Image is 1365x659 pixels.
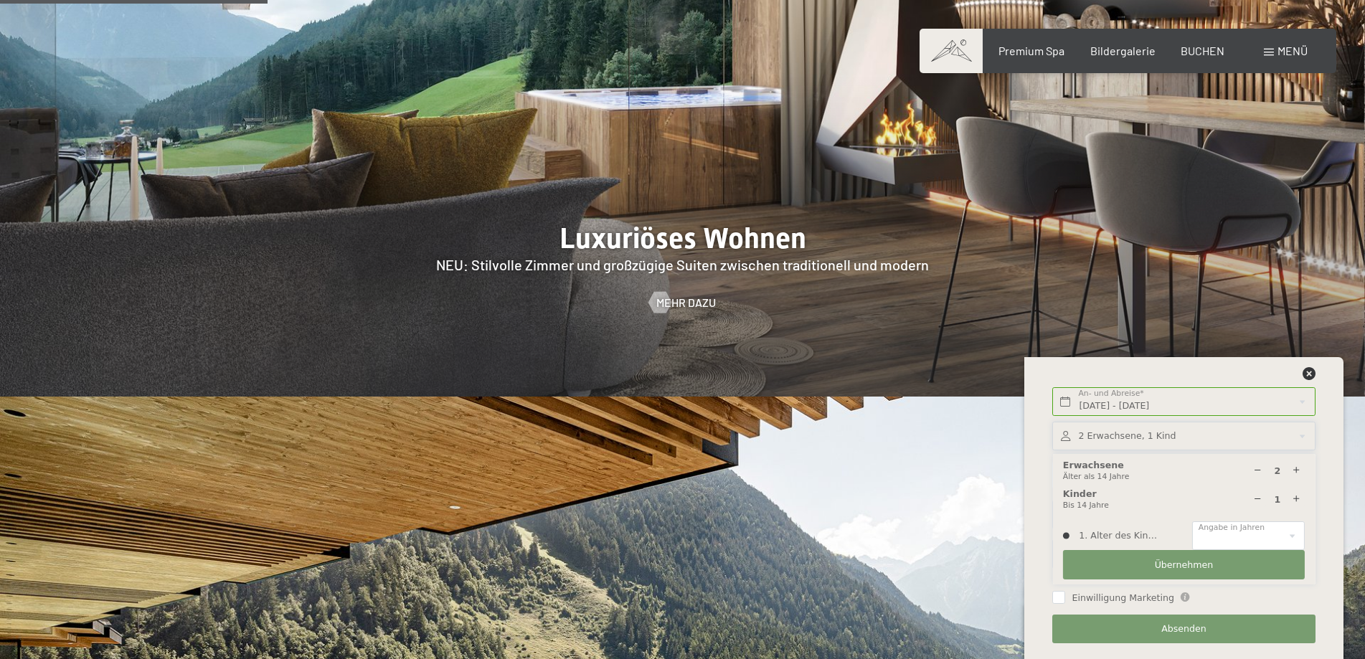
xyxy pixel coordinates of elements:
button: Übernehmen [1063,550,1305,579]
button: Absenden [1052,615,1315,644]
a: Mehr dazu [649,295,716,310]
a: Premium Spa [998,44,1064,57]
span: Übernehmen [1155,559,1214,572]
span: Mehr dazu [656,295,716,310]
a: Bildergalerie [1090,44,1156,57]
a: BUCHEN [1181,44,1224,57]
span: Absenden [1161,622,1206,635]
span: Menü [1277,44,1308,57]
span: Einwilligung Marketing [1072,592,1174,605]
